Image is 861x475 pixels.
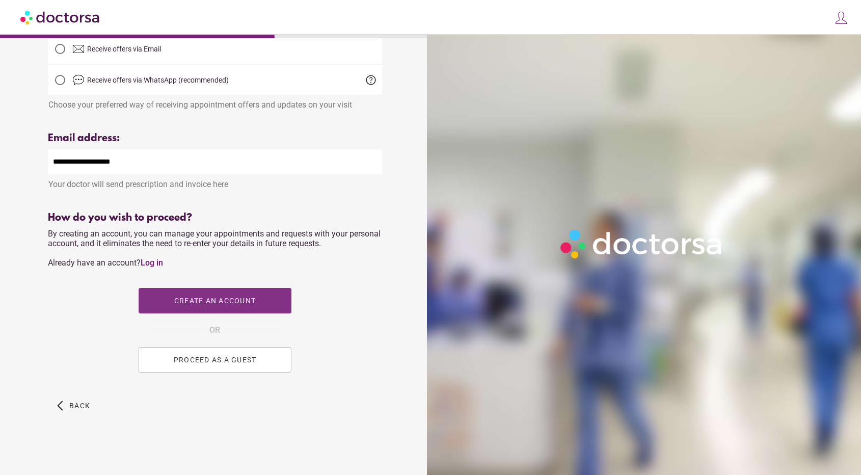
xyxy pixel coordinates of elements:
[365,74,377,86] span: help
[48,174,382,189] div: Your doctor will send prescription and invoice here
[48,133,382,144] div: Email address:
[87,76,229,84] span: Receive offers via WhatsApp (recommended)
[141,258,163,268] a: Log in
[72,74,85,86] img: chat
[20,6,101,29] img: Doctorsa.com
[48,212,382,224] div: How do you wish to proceed?
[556,225,728,263] img: Logo-Doctorsa-trans-White-partial-flat.png
[48,229,381,268] span: By creating an account, you can manage your appointments and requests with your personal account,...
[174,297,255,305] span: Create an account
[139,347,291,373] button: PROCEED AS A GUEST
[209,324,220,337] span: OR
[53,393,94,418] button: arrow_back_ios Back
[834,11,848,25] img: icons8-customer-100.png
[173,356,256,364] span: PROCEED AS A GUEST
[72,43,85,55] img: email
[139,288,291,313] button: Create an account
[48,95,382,110] div: Choose your preferred way of receiving appointment offers and updates on your visit
[69,402,90,410] span: Back
[87,45,161,53] span: Receive offers via Email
